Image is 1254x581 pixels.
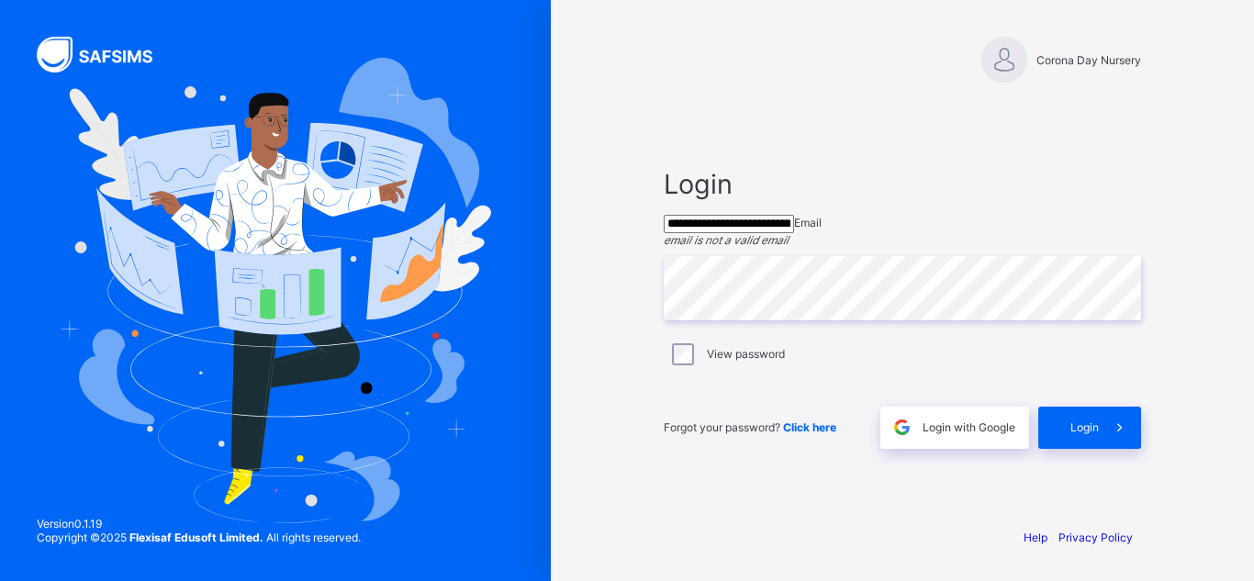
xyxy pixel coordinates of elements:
strong: Flexisaf Edusoft Limited. [129,531,263,544]
img: Hero Image [60,58,492,522]
span: Version 0.1.19 [37,517,361,531]
span: Email [794,216,822,229]
span: Corona Day Nursery [1036,53,1141,67]
span: Login [664,168,1141,200]
span: Login with Google [923,420,1015,434]
a: Click here [783,420,836,434]
label: View password [707,347,785,361]
span: Forgot your password? [664,420,836,434]
a: Privacy Policy [1058,531,1133,544]
span: Copyright © 2025 All rights reserved. [37,531,361,544]
span: Login [1070,420,1099,434]
em: email is not a valid email [664,233,789,247]
a: Help [1024,531,1047,544]
img: SAFSIMS Logo [37,37,174,73]
img: google.396cfc9801f0270233282035f929180a.svg [891,417,913,438]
